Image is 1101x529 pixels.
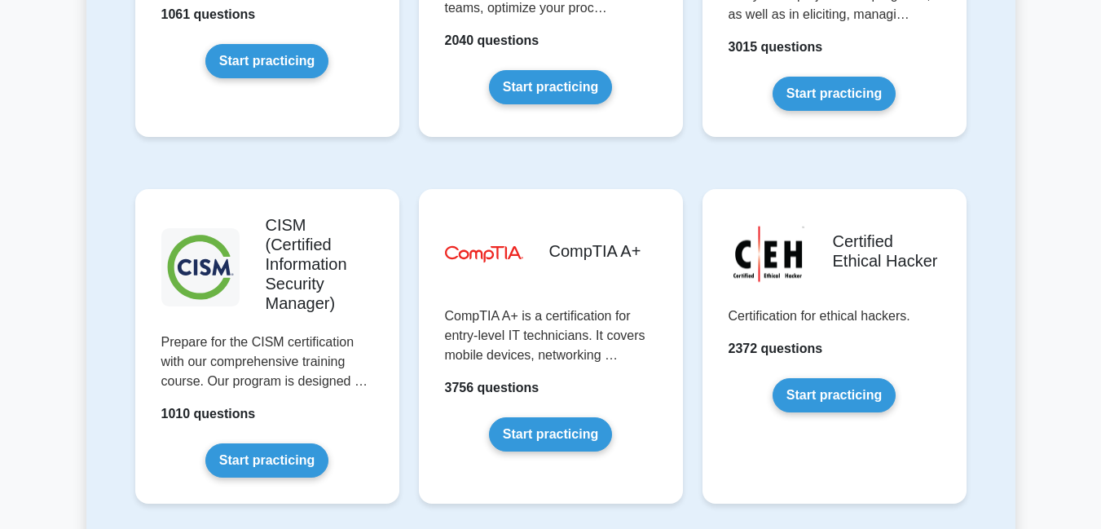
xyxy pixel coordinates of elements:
[773,77,896,111] a: Start practicing
[205,44,328,78] a: Start practicing
[489,417,612,452] a: Start practicing
[773,378,896,412] a: Start practicing
[205,443,328,478] a: Start practicing
[489,70,612,104] a: Start practicing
